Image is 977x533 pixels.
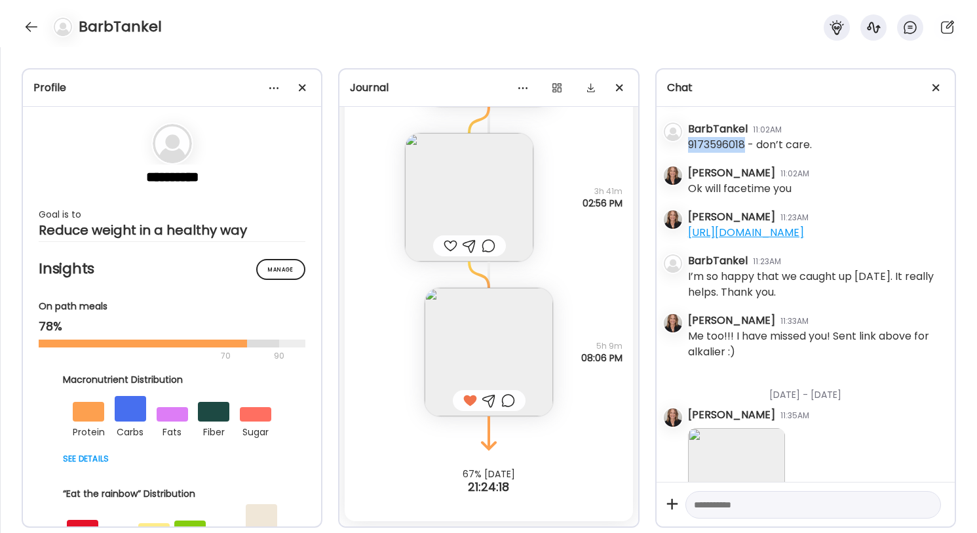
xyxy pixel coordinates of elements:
img: bg-avatar-default.svg [664,254,682,273]
div: 11:23AM [780,212,809,224]
img: avatars%2FOBFS3SlkXLf3tw0VcKDc4a7uuG83 [664,314,682,332]
div: Reduce weight in a healthy way [39,222,305,238]
div: 70 [39,348,270,364]
div: 11:23AM [753,256,781,267]
div: Me too!!! I have missed you! Sent link above for alkalier :) [688,328,944,360]
h2: Insights [39,259,305,279]
div: [DATE] - [DATE] [688,372,944,407]
div: BarbTankel [688,253,748,269]
img: images%2FJoeBajx8uKbvw9ASYgHnVCM2OOC3%2FQsHjbdg8dD64zHD72OJ6%2Fru0lOtIzdmrOeob1sPep_240 [425,288,553,416]
div: [PERSON_NAME] [688,407,775,423]
div: 67% [DATE] [339,469,638,479]
div: Profile [33,80,311,96]
div: 11:33AM [780,315,809,327]
img: bg-avatar-default.svg [54,18,72,36]
a: [URL][DOMAIN_NAME] [688,225,804,240]
div: Journal [350,80,627,96]
div: carbs [115,422,146,440]
div: 90 [273,348,286,364]
img: avatars%2FOBFS3SlkXLf3tw0VcKDc4a7uuG83 [664,408,682,427]
span: 02:56 PM [583,197,623,209]
div: I’m so happy that we caught up [DATE]. It really helps. Thank you. [688,269,944,300]
img: avatars%2FOBFS3SlkXLf3tw0VcKDc4a7uuG83 [664,210,682,229]
span: 08:06 PM [581,352,623,364]
div: Ok will facetime you [688,181,792,197]
div: [PERSON_NAME] [688,313,775,328]
div: 11:35AM [780,410,809,422]
span: 3h 41m [583,186,623,197]
img: bg-avatar-default.svg [153,124,192,163]
div: fats [157,422,188,440]
div: 11:02AM [780,168,809,180]
div: [PERSON_NAME] [688,209,775,225]
img: images%2FJoeBajx8uKbvw9ASYgHnVCM2OOC3%2FEM4k1RhrJHFsc5F5fjTf%2FnYLWWvrUotP7RvbFD8Jh_240 [405,133,533,262]
span: 5h 9m [581,340,623,352]
div: BarbTankel [688,121,748,137]
div: On path meals [39,300,305,313]
img: bg-avatar-default.svg [664,123,682,141]
div: [PERSON_NAME] [688,165,775,181]
img: avatars%2FOBFS3SlkXLf3tw0VcKDc4a7uuG83 [664,167,682,185]
div: Goal is to [39,207,305,222]
div: Chat [667,80,944,96]
div: fiber [198,422,229,440]
div: 21:24:18 [339,479,638,495]
div: Macronutrient Distribution [63,373,282,387]
img: images%2FJoeBajx8uKbvw9ASYgHnVCM2OOC3%2FjFpzFvkiFiXg3ISOQqVD%2F6bVfL0F8ft08dLdP5nIe_240 [688,428,785,525]
div: 11:02AM [753,124,782,136]
div: 78% [39,319,305,334]
div: Manage [256,259,305,280]
div: protein [73,422,104,440]
div: 9173596018 - don’t care. [688,137,812,153]
div: sugar [240,422,271,440]
div: “Eat the rainbow” Distribution [63,487,282,501]
h4: BarbTankel [79,16,162,37]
